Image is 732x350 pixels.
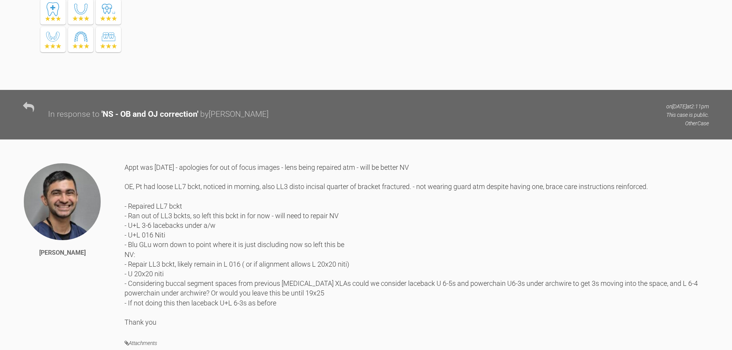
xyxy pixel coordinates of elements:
[666,119,709,128] p: Other Case
[666,102,709,111] p: on [DATE] at 2:11pm
[48,108,100,121] div: In response to
[124,338,709,348] h4: Attachments
[124,163,709,327] div: Appt was [DATE] - apologies for out of focus images - lens being repaired atm - will be better NV...
[101,108,198,121] div: ' NS - OB and OJ correction '
[39,248,86,258] div: [PERSON_NAME]
[666,111,709,119] p: This case is public.
[200,108,269,121] div: by [PERSON_NAME]
[23,163,101,241] img: Adam Moosa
